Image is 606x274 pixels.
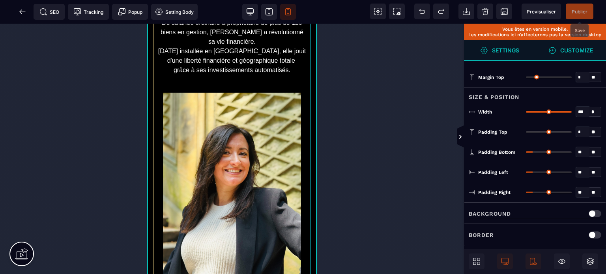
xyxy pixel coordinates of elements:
[16,69,154,253] img: 3d6334c9e259e7f0078d58a7ee00d59d_WhatsApp_Image_2025-06-26_at_21.02.24.jpeg
[492,47,519,53] strong: Settings
[478,189,511,196] span: Padding Right
[370,4,386,19] span: View components
[535,40,606,61] span: Open Style Manager
[464,40,535,61] span: Settings
[478,129,507,135] span: Padding Top
[478,169,508,175] span: Padding Left
[389,4,405,19] span: Screenshot
[469,253,484,269] span: Open Blocks
[155,8,194,16] span: Setting Body
[468,26,602,32] p: Vous êtes en version mobile.
[478,74,504,80] span: Margin Top
[522,4,561,19] span: Preview
[554,253,570,269] span: Hide/Show Block
[527,9,556,15] span: Previsualiser
[469,230,494,240] p: Border
[468,32,602,37] p: Les modifications ici n’affecterons pas la version desktop
[572,9,587,15] span: Publier
[560,47,593,53] strong: Customize
[526,253,541,269] span: Mobile Only
[469,209,511,218] p: Background
[497,253,513,269] span: Desktop Only
[582,253,598,269] span: Open Layers
[73,8,103,16] span: Tracking
[478,149,515,155] span: Padding Bottom
[39,8,59,16] span: SEO
[118,8,142,16] span: Popup
[464,87,606,102] div: Size & Position
[478,109,492,115] span: Width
